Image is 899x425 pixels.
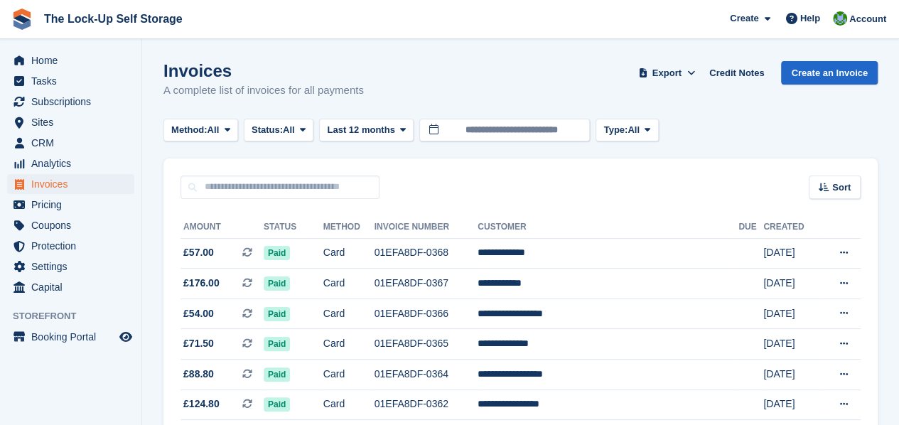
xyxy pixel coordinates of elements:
[628,123,640,137] span: All
[183,336,214,351] span: £71.50
[31,327,117,347] span: Booking Portal
[7,195,134,215] a: menu
[163,82,364,99] p: A complete list of invoices for all payments
[11,9,33,30] img: stora-icon-8386f47178a22dfd0bd8f6a31ec36ba5ce8667c1dd55bd0f319d3a0aa187defe.svg
[31,215,117,235] span: Coupons
[704,61,770,85] a: Credit Notes
[596,119,658,142] button: Type: All
[375,389,478,420] td: 01EFA8DF-0362
[183,245,214,260] span: £57.00
[323,216,375,239] th: Method
[7,236,134,256] a: menu
[181,216,264,239] th: Amount
[31,195,117,215] span: Pricing
[183,276,220,291] span: £176.00
[183,397,220,411] span: £124.80
[7,327,134,347] a: menu
[31,71,117,91] span: Tasks
[7,174,134,194] a: menu
[763,269,819,299] td: [DATE]
[264,367,290,382] span: Paid
[31,257,117,276] span: Settings
[323,360,375,390] td: Card
[31,133,117,153] span: CRM
[31,92,117,112] span: Subscriptions
[323,389,375,420] td: Card
[264,216,323,239] th: Status
[849,12,886,26] span: Account
[635,61,698,85] button: Export
[375,238,478,269] td: 01EFA8DF-0368
[763,389,819,420] td: [DATE]
[763,216,819,239] th: Created
[31,277,117,297] span: Capital
[603,123,628,137] span: Type:
[183,367,214,382] span: £88.80
[375,269,478,299] td: 01EFA8DF-0367
[163,119,238,142] button: Method: All
[319,119,414,142] button: Last 12 months
[31,236,117,256] span: Protection
[763,298,819,329] td: [DATE]
[375,216,478,239] th: Invoice Number
[800,11,820,26] span: Help
[244,119,313,142] button: Status: All
[375,298,478,329] td: 01EFA8DF-0366
[323,238,375,269] td: Card
[31,50,117,70] span: Home
[264,397,290,411] span: Paid
[478,216,738,239] th: Customer
[252,123,283,137] span: Status:
[763,360,819,390] td: [DATE]
[763,329,819,360] td: [DATE]
[375,329,478,360] td: 01EFA8DF-0365
[264,337,290,351] span: Paid
[327,123,394,137] span: Last 12 months
[117,328,134,345] a: Preview store
[7,154,134,173] a: menu
[323,329,375,360] td: Card
[7,257,134,276] a: menu
[283,123,295,137] span: All
[323,269,375,299] td: Card
[208,123,220,137] span: All
[730,11,758,26] span: Create
[163,61,364,80] h1: Invoices
[7,50,134,70] a: menu
[833,11,847,26] img: Andrew Beer
[31,154,117,173] span: Analytics
[7,92,134,112] a: menu
[264,246,290,260] span: Paid
[264,307,290,321] span: Paid
[7,71,134,91] a: menu
[7,215,134,235] a: menu
[652,66,682,80] span: Export
[38,7,188,31] a: The Lock-Up Self Storage
[763,238,819,269] td: [DATE]
[31,112,117,132] span: Sites
[738,216,763,239] th: Due
[31,174,117,194] span: Invoices
[323,298,375,329] td: Card
[13,309,141,323] span: Storefront
[375,360,478,390] td: 01EFA8DF-0364
[264,276,290,291] span: Paid
[7,133,134,153] a: menu
[7,112,134,132] a: menu
[781,61,878,85] a: Create an Invoice
[832,181,851,195] span: Sort
[171,123,208,137] span: Method:
[7,277,134,297] a: menu
[183,306,214,321] span: £54.00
